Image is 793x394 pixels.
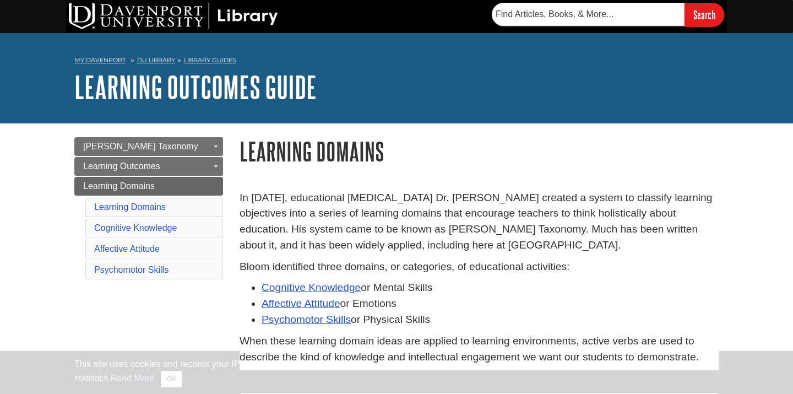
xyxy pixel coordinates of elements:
[240,190,719,253] p: In [DATE], educational [MEDICAL_DATA] Dr. [PERSON_NAME] created a system to classify learning obj...
[74,358,719,387] div: This site uses cookies and records your IP address for usage statistics. Additionally, we use Goo...
[83,142,198,151] span: [PERSON_NAME] Taxonomy
[262,296,719,312] li: or Emotions
[184,56,236,64] a: Library Guides
[74,56,126,65] a: My Davenport
[262,312,719,328] li: or Physical Skills
[74,177,223,196] a: Learning Domains
[74,137,223,156] a: [PERSON_NAME] Taxonomy
[74,137,223,282] div: Guide Page Menu
[262,282,361,293] a: Cognitive Knowledge
[492,3,685,26] input: Find Articles, Books, & More...
[74,157,223,176] a: Learning Outcomes
[240,259,719,275] p: Bloom identified three domains, or categories, of educational activities:
[262,280,719,296] li: or Mental Skills
[74,53,719,71] nav: breadcrumb
[492,3,724,26] form: Searches DU Library's articles, books, and more
[262,314,351,325] a: Psychomotor Skills
[94,202,166,212] a: Learning Domains
[240,137,719,165] h1: Learning Domains
[262,298,340,309] a: Affective Attitude
[240,333,719,365] p: When these learning domain ideas are applied to learning environments, active verbs are used to d...
[94,244,160,253] a: Affective Attitude
[111,374,154,383] a: Read More
[137,56,175,64] a: DU Library
[685,3,724,26] input: Search
[69,3,278,29] img: DU Library
[94,223,177,233] a: Cognitive Knowledge
[83,161,160,171] span: Learning Outcomes
[83,181,155,191] span: Learning Domains
[74,70,317,104] a: Learning Outcomes Guide
[161,371,182,387] button: Close
[94,265,169,274] a: Psychomotor Skills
